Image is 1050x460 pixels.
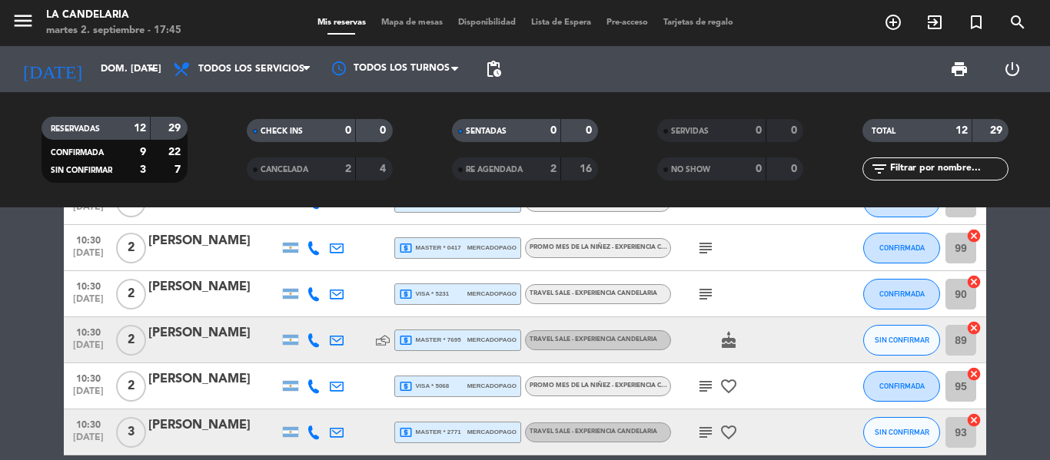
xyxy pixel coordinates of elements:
i: cancel [966,320,982,336]
span: 2 [116,325,146,356]
i: filter_list [870,160,889,178]
span: RE AGENDADA [466,166,523,174]
span: print [950,60,969,78]
span: mercadopago [467,427,517,437]
span: 10:30 [69,323,108,340]
span: TRAVEL SALE - EXPERIENCIA CANDELARIA [530,429,657,435]
span: Pre-acceso [599,18,656,27]
span: TRAVEL SALE - EXPERIENCIA CANDELARIA [530,290,657,296]
strong: 0 [550,125,557,136]
span: SENTADAS [466,127,507,135]
span: TRAVEL SALE - EXPERIENCIA CANDELARIA [530,336,657,343]
span: CONFIRMADA [879,243,925,252]
span: SIN CONFIRMAR [875,336,929,344]
strong: 29 [990,125,1005,136]
strong: 4 [380,164,389,174]
span: [DATE] [69,202,108,220]
span: Disponibilidad [450,18,523,27]
span: SIN CONFIRMAR [51,167,112,174]
div: [PERSON_NAME] [148,231,279,251]
span: NO SHOW [671,166,710,174]
i: [DATE] [12,52,93,86]
strong: 0 [380,125,389,136]
i: arrow_drop_down [143,60,161,78]
button: menu [12,9,35,38]
span: CONFIRMADA [879,290,925,298]
span: 10:30 [69,230,108,248]
strong: 22 [168,147,184,157]
span: [DATE] [69,340,108,358]
i: local_atm [399,241,413,255]
span: [DATE] [69,248,108,266]
span: 10:30 [69,415,108,432]
strong: 12 [134,123,146,134]
strong: 0 [756,164,762,174]
strong: 29 [168,123,184,134]
span: 2 [116,233,146,263]
div: [PERSON_NAME] [148,415,279,435]
span: master * 7695 [399,333,461,347]
strong: 2 [550,164,557,174]
i: favorite_border [719,423,738,442]
span: mercadopago [467,381,517,391]
input: Filtrar por nombre... [889,161,1008,177]
span: mercadopago [467,289,517,299]
div: LA CANDELARIA [46,8,181,23]
div: LOG OUT [985,46,1038,92]
span: CANCELADA [261,166,308,174]
span: SIN CONFIRMAR [875,428,929,436]
div: [PERSON_NAME] [148,277,279,297]
i: add_circle_outline [884,13,902,31]
span: Mapa de mesas [374,18,450,27]
i: cancel [966,412,982,428]
button: CONFIRMADA [863,279,940,309]
span: 3 [116,417,146,448]
span: CHECK INS [261,127,303,135]
strong: 0 [345,125,351,136]
span: SERVIDAS [671,127,709,135]
strong: 0 [791,164,800,174]
i: local_atm [399,287,413,301]
i: exit_to_app [925,13,944,31]
button: SIN CONFIRMAR [863,325,940,356]
span: Mis reservas [310,18,374,27]
i: menu [12,9,35,32]
i: local_atm [399,425,413,439]
span: visa * 5231 [399,287,449,301]
span: master * 0417 [399,241,461,255]
button: SIN CONFIRMAR [863,417,940,448]
span: TOTAL [872,127,895,135]
strong: 0 [791,125,800,136]
span: [DATE] [69,386,108,404]
span: 2 [116,371,146,402]
strong: 3 [140,164,146,175]
span: Todos los servicios [198,64,304,74]
div: [PERSON_NAME] [148,323,279,343]
span: mercadopago [467,335,517,345]
span: visa * 5068 [399,379,449,393]
i: search [1008,13,1027,31]
strong: 9 [140,147,146,157]
span: CONFIRMADA [879,382,925,390]
i: subject [696,239,715,257]
span: pending_actions [484,60,503,78]
span: PROMO MES DE LA NIÑEZ - EXPERIENCIA CANDELARIA [530,244,697,250]
i: subject [696,285,715,303]
button: CONFIRMADA [863,233,940,263]
i: cake [719,331,738,349]
strong: 0 [586,125,595,136]
span: 2 [116,279,146,309]
button: CONFIRMADA [863,371,940,402]
span: Tarjetas de regalo [656,18,741,27]
div: [PERSON_NAME] [148,369,279,389]
strong: 16 [580,164,595,174]
strong: 2 [345,164,351,174]
i: subject [696,377,715,395]
strong: 0 [756,125,762,136]
i: cancel [966,274,982,290]
span: PROMO MES DE LA NIÑEZ - EXPERIENCIA CANDELARIA [530,382,697,389]
span: 10:30 [69,276,108,294]
strong: 7 [174,164,184,175]
i: power_settings_new [1003,60,1022,78]
i: local_atm [399,379,413,393]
